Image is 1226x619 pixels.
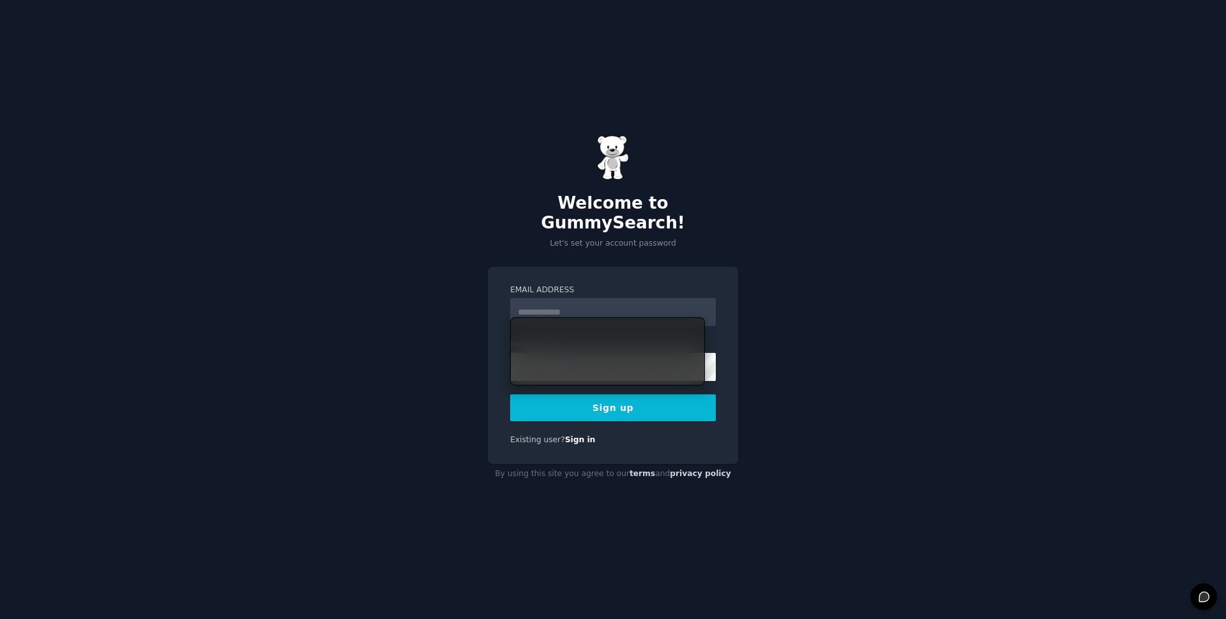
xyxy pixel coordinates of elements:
[488,193,738,234] h2: Welcome to GummySearch!
[670,469,731,478] a: privacy policy
[597,135,629,180] img: Gummy Bear
[510,285,716,296] label: Email Address
[488,464,738,484] div: By using this site you agree to our and
[488,238,738,250] p: Let's set your account password
[565,435,596,444] a: Sign in
[510,394,716,421] button: Sign up
[510,435,565,444] span: Existing user?
[630,469,655,478] a: terms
